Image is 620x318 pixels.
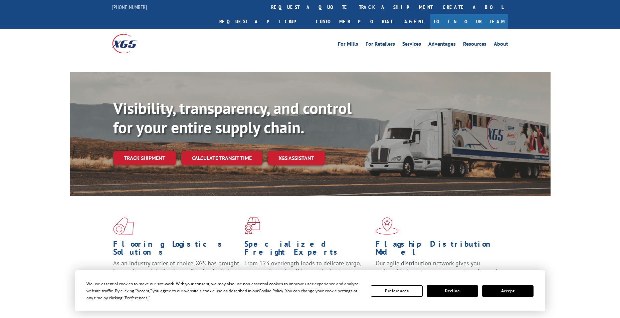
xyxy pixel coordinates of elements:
div: Cookie Consent Prompt [75,270,545,311]
a: Track shipment [113,151,176,165]
h1: Flagship Distribution Model [376,240,502,259]
button: Accept [482,285,534,297]
button: Preferences [371,285,422,297]
a: Advantages [428,41,456,49]
a: For Retailers [366,41,395,49]
button: Decline [427,285,478,297]
a: Agent [398,14,430,29]
h1: Flooring Logistics Solutions [113,240,239,259]
a: Calculate transit time [181,151,262,165]
a: Resources [463,41,486,49]
span: As an industry carrier of choice, XGS has brought innovation and dedication to flooring logistics... [113,259,239,283]
span: Preferences [125,295,148,301]
a: Join Our Team [430,14,508,29]
span: Cookie Policy [259,288,283,294]
img: xgs-icon-focused-on-flooring-red [244,217,260,235]
a: [PHONE_NUMBER] [112,4,147,10]
div: We use essential cookies to make our site work. With your consent, we may also use non-essential ... [86,280,363,301]
a: About [494,41,508,49]
p: From 123 overlength loads to delicate cargo, our experienced staff knows the best way to move you... [244,259,371,289]
a: Services [402,41,421,49]
a: Customer Portal [311,14,398,29]
span: Our agile distribution network gives you nationwide inventory management on demand. [376,259,498,275]
a: Request a pickup [214,14,311,29]
img: xgs-icon-flagship-distribution-model-red [376,217,399,235]
img: xgs-icon-total-supply-chain-intelligence-red [113,217,134,235]
a: XGS ASSISTANT [268,151,325,165]
h1: Specialized Freight Experts [244,240,371,259]
b: Visibility, transparency, and control for your entire supply chain. [113,98,352,138]
a: For Mills [338,41,358,49]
